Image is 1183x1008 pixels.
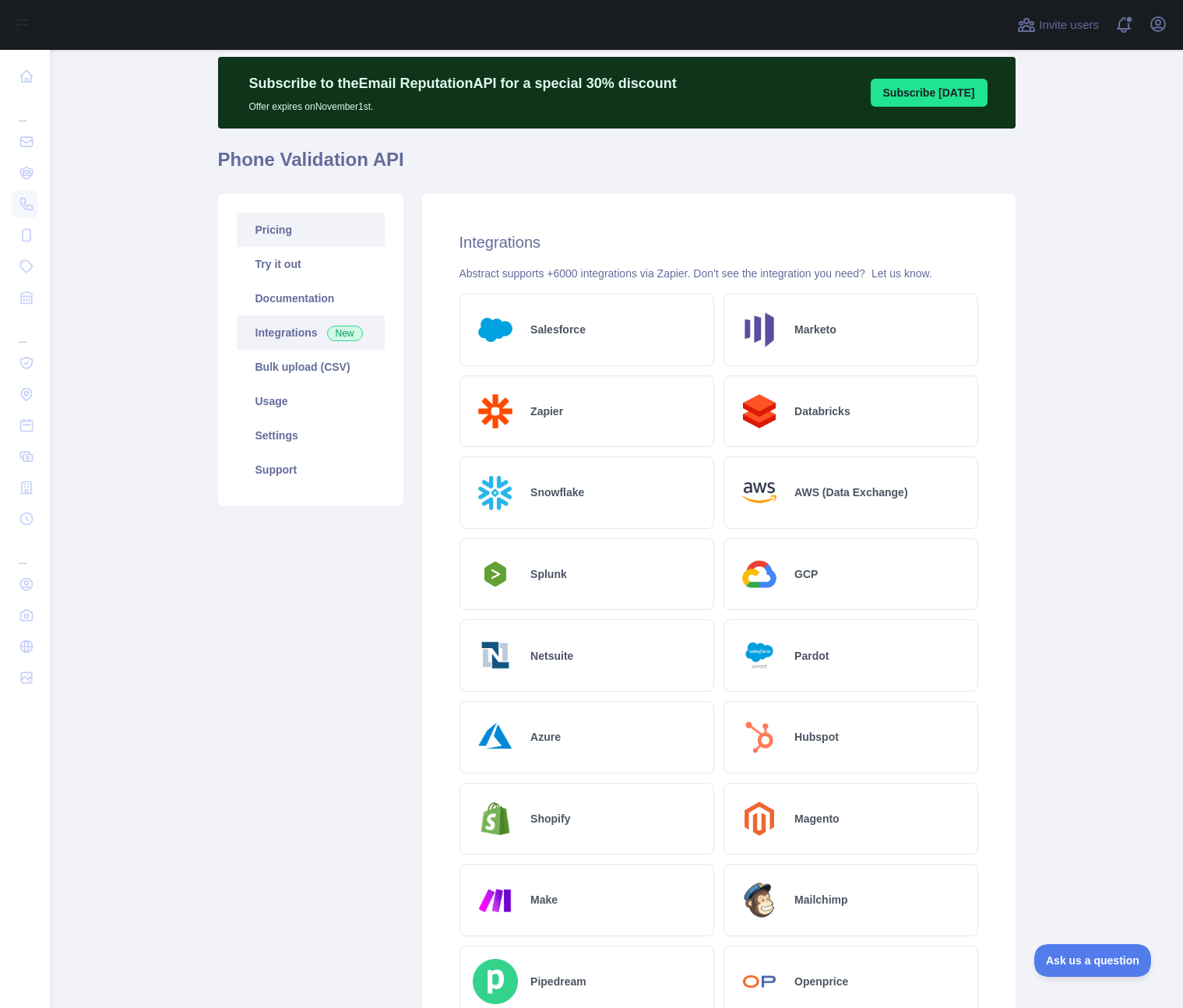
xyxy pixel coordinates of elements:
[530,648,573,664] h2: Netsuite
[1034,944,1152,977] iframe: Toggle Customer Support
[473,633,519,678] img: Logo
[530,892,558,908] h2: Make
[871,79,988,107] button: Subscribe [DATE]
[459,231,978,253] h2: Integrations
[218,147,1016,185] h1: Phone Validation API
[530,729,561,745] h2: Azure
[737,633,783,678] img: Logo
[794,566,818,582] h2: GCP
[237,315,385,350] a: Integrations New
[473,389,519,435] img: Logo
[237,453,385,487] a: Support
[794,974,848,989] h2: Openprice
[794,648,829,664] h2: Pardot
[237,281,385,315] a: Documentation
[737,389,783,435] img: Logo
[473,714,519,760] img: Logo
[794,811,840,826] h2: Magento
[794,485,907,500] h2: AWS (Data Exchange)
[530,811,570,826] h2: Shopify
[530,485,584,500] h2: Snowflake
[530,566,567,582] h2: Splunk
[12,93,37,125] div: ...
[12,536,37,567] div: ...
[737,470,783,516] img: Logo
[794,729,839,745] h2: Hubspot
[737,959,783,1005] img: Logo
[794,322,836,337] h2: Marketo
[737,552,783,597] img: Logo
[1039,16,1099,34] span: Invite users
[737,307,783,353] img: Logo
[459,266,978,281] div: Abstract supports +6000 integrations via Zapier. Don't see the integration you need?
[530,974,586,989] h2: Pipedream
[473,877,519,923] img: Logo
[473,470,519,516] img: Logo
[871,266,932,281] button: Let us know.
[249,72,677,94] p: Subscribe to the Email Reputation API for a special 30 % discount
[473,307,519,353] img: Logo
[473,959,519,1005] img: Logo
[237,247,385,281] a: Try it out
[794,892,847,908] h2: Mailchimp
[737,714,783,760] img: Logo
[249,94,677,113] p: Offer expires on November 1st.
[237,213,385,247] a: Pricing
[737,796,783,842] img: Logo
[737,877,783,923] img: Logo
[237,350,385,384] a: Bulk upload (CSV)
[473,557,519,591] img: Logo
[530,322,586,337] h2: Salesforce
[327,326,363,341] span: New
[1014,12,1102,37] button: Invite users
[237,384,385,418] a: Usage
[237,418,385,453] a: Settings
[473,796,519,842] img: Logo
[530,404,563,419] h2: Zapier
[794,404,850,419] h2: Databricks
[12,315,37,346] div: ...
